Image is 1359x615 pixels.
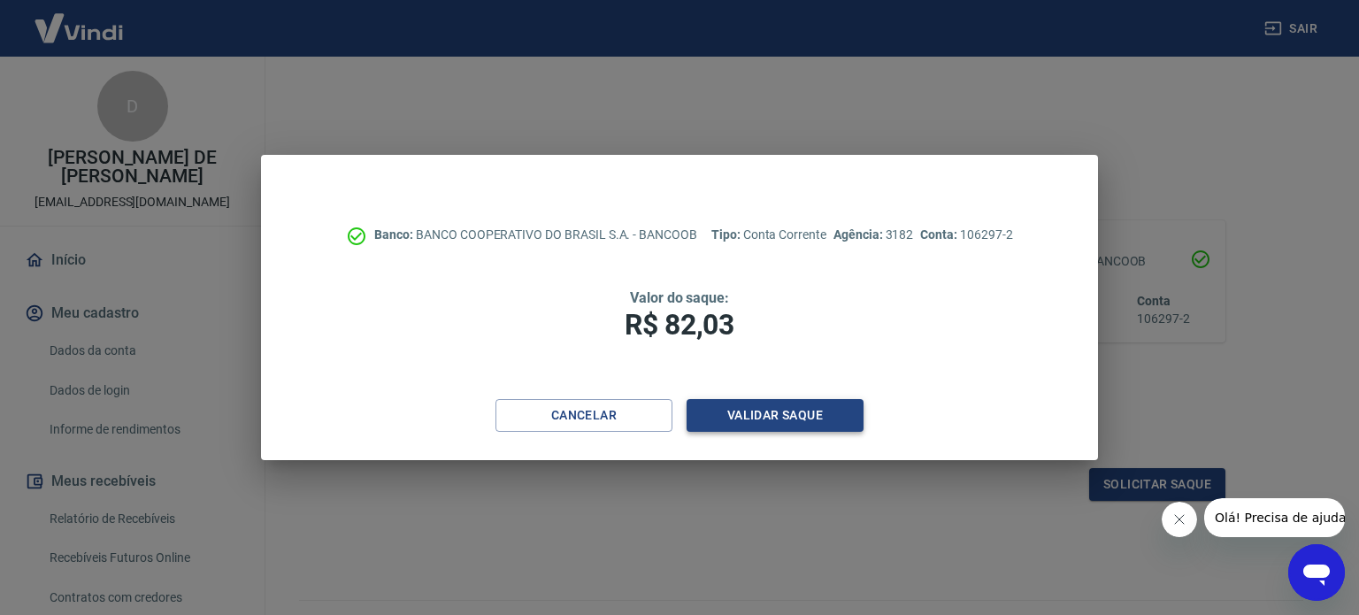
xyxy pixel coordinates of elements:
span: Agência: [833,227,886,242]
p: BANCO COOPERATIVO DO BRASIL S.A. - BANCOOB [374,226,697,244]
span: Banco: [374,227,416,242]
iframe: Botão para abrir a janela de mensagens [1288,544,1345,601]
span: Tipo: [711,227,743,242]
p: 106297-2 [920,226,1012,244]
iframe: Mensagem da empresa [1204,498,1345,537]
button: Cancelar [495,399,672,432]
p: 3182 [833,226,913,244]
span: Olá! Precisa de ajuda? [11,12,149,27]
p: Conta Corrente [711,226,826,244]
span: Valor do saque: [630,289,729,306]
span: R$ 82,03 [625,308,734,342]
iframe: Fechar mensagem [1162,502,1197,537]
span: Conta: [920,227,960,242]
button: Validar saque [687,399,864,432]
